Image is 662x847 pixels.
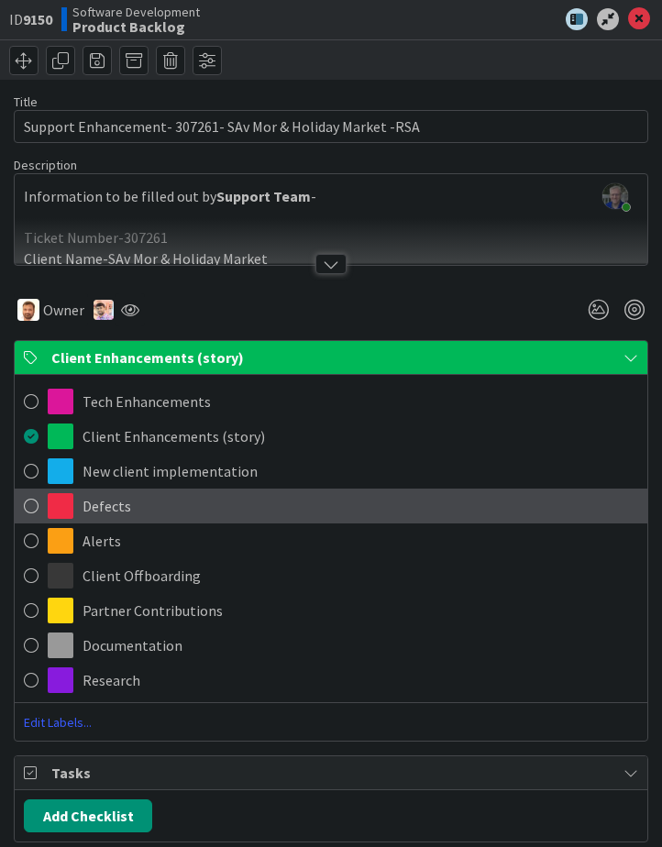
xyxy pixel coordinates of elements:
[17,299,39,321] img: AS
[72,5,200,19] span: Software Development
[24,799,152,832] button: Add Checklist
[51,762,614,784] span: Tasks
[83,530,121,552] span: Alerts
[14,110,648,143] input: type card name here...
[14,157,77,173] span: Description
[15,713,647,731] span: Edit Labels...
[23,10,52,28] b: 9150
[83,634,182,656] span: Documentation
[83,425,265,447] span: Client Enhancements (story)
[216,187,311,205] strong: Support Team
[83,390,211,412] span: Tech Enhancements
[83,460,258,482] span: New client implementation
[83,599,223,621] span: Partner Contributions
[602,183,628,209] img: dsmZLUnTuYFdi5hULXkO8aZPw2wmkwfK.jpg
[14,93,38,110] label: Title
[43,299,84,321] span: Owner
[94,300,114,320] img: RS
[9,8,52,30] span: ID
[24,186,638,207] p: Information to be filled out by -
[83,669,140,691] span: Research
[72,19,200,34] b: Product Backlog
[83,565,201,587] span: Client Offboarding
[51,346,614,368] span: Client Enhancements (story)
[83,495,131,517] span: Defects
